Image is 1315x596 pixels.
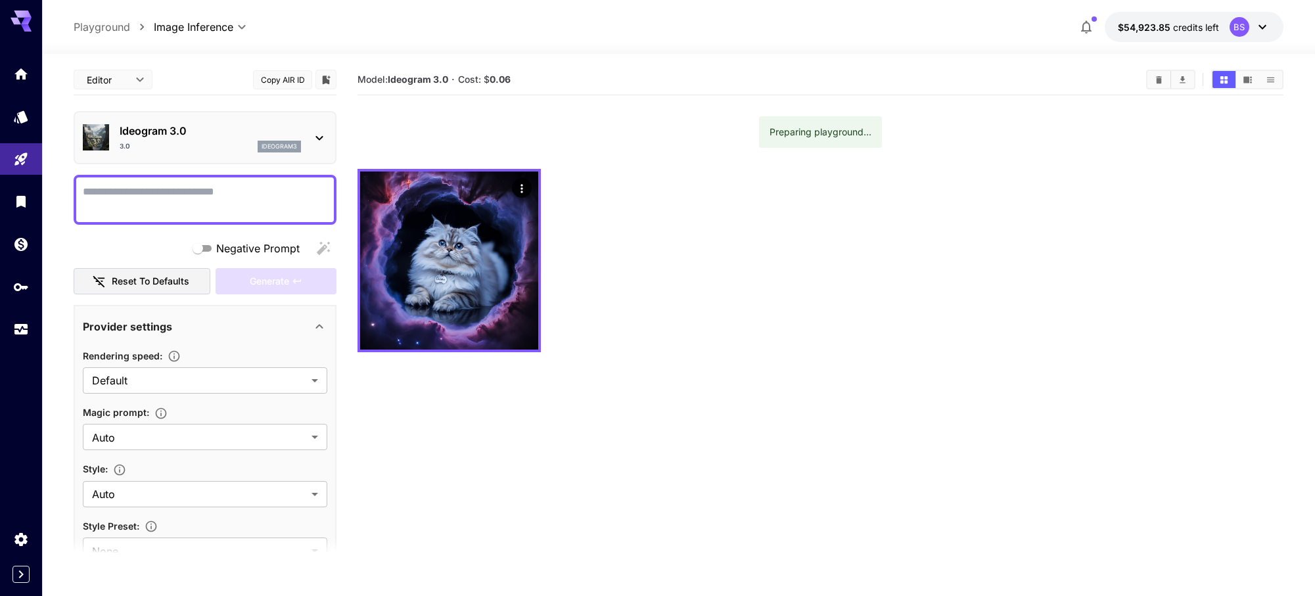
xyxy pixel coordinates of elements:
div: Library [13,193,29,210]
div: Wallet [13,236,29,252]
div: BS [1230,17,1249,37]
img: 9k= [360,172,538,350]
p: Ideogram 3.0 [120,123,301,139]
b: 0.06 [490,74,511,85]
div: API Keys [13,279,29,295]
span: Cost: $ [458,74,511,85]
div: Clear AllDownload All [1146,70,1195,89]
span: Image Inference [154,19,233,35]
p: 3.0 [120,141,130,151]
div: Preparing playground... [770,120,871,144]
span: Auto [92,430,306,446]
a: Playground [74,19,130,35]
div: Playground [13,151,29,168]
p: · [451,72,455,87]
span: Auto [92,486,306,502]
button: $54,923.84922BS [1105,12,1283,42]
button: Clear All [1147,71,1170,88]
div: Usage [13,321,29,338]
b: Ideogram 3.0 [388,74,448,85]
div: Show media in grid viewShow media in video viewShow media in list view [1211,70,1283,89]
span: Rendering speed : [83,350,162,361]
button: Add to library [320,72,332,87]
div: Provider settings [83,311,327,342]
p: Provider settings [83,319,172,334]
span: Style : [83,463,108,474]
div: Settings [13,531,29,547]
div: Models [13,108,29,125]
div: Actions [513,178,532,198]
nav: breadcrumb [74,19,154,35]
span: Style Preset : [83,520,139,532]
div: Home [13,66,29,82]
button: Expand sidebar [12,566,30,583]
span: Editor [87,73,127,87]
button: Reset to defaults [74,268,210,295]
button: Copy AIR ID [254,70,313,89]
span: Model: [358,74,448,85]
span: credits left [1173,22,1219,33]
div: Ideogram 3.03.0ideogram3 [83,118,327,158]
span: Default [92,373,306,388]
button: Show media in video view [1236,71,1259,88]
span: $54,923.85 [1118,22,1173,33]
span: Magic prompt : [83,407,149,418]
button: Download All [1171,71,1194,88]
div: $54,923.84922 [1118,20,1219,34]
span: Negative Prompt [216,241,300,256]
button: Show media in grid view [1212,71,1235,88]
button: Show media in list view [1259,71,1282,88]
p: ideogram3 [262,142,297,151]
